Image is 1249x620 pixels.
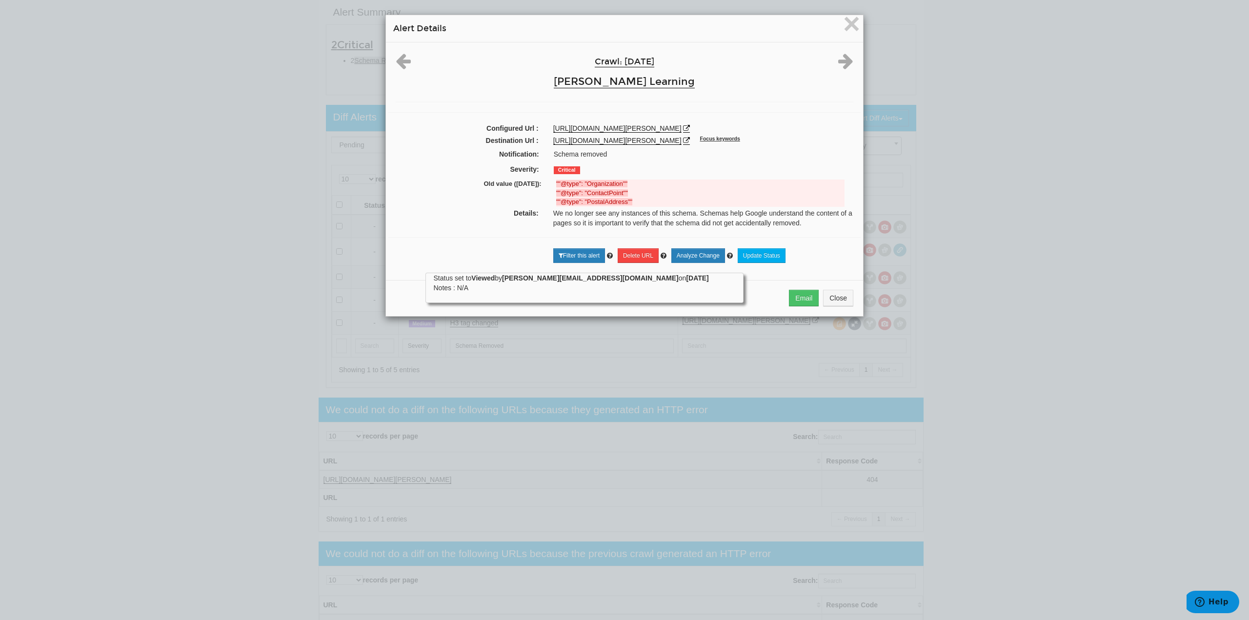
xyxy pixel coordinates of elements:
a: Analyze Change [671,248,725,263]
label: Severity: [390,164,546,174]
div: Status set to by on Notes : N/A [433,273,736,293]
strong: ""@type": "PostalAddress"" [556,198,633,205]
label: Details: [388,208,546,218]
a: Delete URL [618,248,659,263]
strong: ""@type": "Organization"" [556,180,627,187]
a: Update Status [738,248,786,263]
a: Filter this alert [553,248,605,263]
a: [URL][DOMAIN_NAME][PERSON_NAME] [553,124,682,133]
span: × [843,7,860,40]
a: [PERSON_NAME] Learning [554,75,695,88]
a: Previous alert [396,61,411,69]
div: We no longer see any instances of this schema. Schemas help Google understand the content of a pa... [546,208,861,228]
button: Email [789,290,819,306]
label: Old value ([DATE]): [397,180,549,189]
label: Notification: [390,149,546,159]
div: Schema removed [546,149,859,159]
label: Configured Url : [388,123,546,133]
a: Crawl: [DATE] [595,57,654,67]
a: Next alert [838,61,853,69]
strong: [PERSON_NAME][EMAIL_ADDRESS][DOMAIN_NAME] [502,274,679,282]
a: [URL][DOMAIN_NAME][PERSON_NAME] [553,137,682,145]
strong: ""@type": "ContactPoint"" [556,189,628,197]
button: Close [823,290,853,306]
iframe: Opens a widget where you can find more information [1187,591,1239,615]
button: Close [843,16,860,35]
h4: Alert Details [393,22,856,35]
strong: [DATE] [686,274,708,282]
strong: Viewed [471,274,495,282]
sup: Focus keywords [700,136,740,141]
span: Critical [554,166,580,174]
label: Destination Url : [388,136,546,145]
